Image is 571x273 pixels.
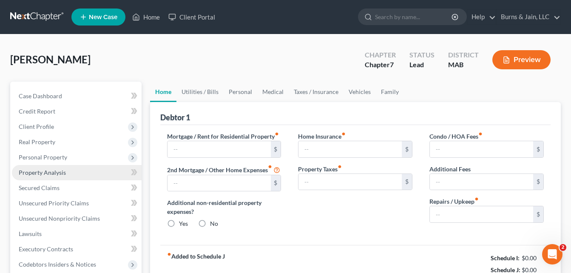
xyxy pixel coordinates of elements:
label: Home Insurance [298,132,346,141]
div: $ [533,141,543,157]
input: -- [430,206,533,222]
i: fiber_manual_record [474,197,479,201]
div: $ [402,141,412,157]
a: Home [128,9,164,25]
a: Family [376,82,404,102]
div: Debtor 1 [160,112,190,122]
a: Taxes / Insurance [289,82,344,102]
input: -- [430,174,533,190]
a: Lawsuits [12,226,142,242]
div: $ [271,175,281,191]
div: $0.00 [522,254,544,262]
span: Real Property [19,138,55,145]
label: Additional Fees [429,165,471,173]
label: 2nd Mortgage / Other Home Expenses [167,165,280,175]
i: fiber_manual_record [275,132,279,136]
a: Help [467,9,496,25]
span: Personal Property [19,154,67,161]
a: Medical [257,82,289,102]
span: Credit Report [19,108,55,115]
i: fiber_manual_record [341,132,346,136]
div: Chapter [365,50,396,60]
a: Credit Report [12,104,142,119]
span: Lawsuits [19,230,42,237]
span: [PERSON_NAME] [10,53,91,65]
div: Chapter [365,60,396,70]
span: Unsecured Priority Claims [19,199,89,207]
a: Vehicles [344,82,376,102]
i: fiber_manual_record [338,165,342,169]
span: Case Dashboard [19,92,62,100]
label: Mortgage / Rent for Residential Property [167,132,279,141]
a: Personal [224,82,257,102]
iframe: Intercom live chat [542,244,562,264]
div: $ [402,174,412,190]
label: Condo / HOA Fees [429,132,483,141]
span: Unsecured Nonpriority Claims [19,215,100,222]
input: -- [168,175,271,191]
label: No [210,219,218,228]
a: Case Dashboard [12,88,142,104]
label: Repairs / Upkeep [429,197,479,206]
i: fiber_manual_record [478,132,483,136]
span: Property Analysis [19,169,66,176]
div: Lead [409,60,435,70]
a: Client Portal [164,9,219,25]
a: Executory Contracts [12,242,142,257]
span: Secured Claims [19,184,60,191]
a: Unsecured Nonpriority Claims [12,211,142,226]
input: Search by name... [375,9,453,25]
div: $ [271,141,281,157]
span: Client Profile [19,123,54,130]
span: Codebtors Insiders & Notices [19,261,96,268]
span: New Case [89,14,117,20]
label: Additional non-residential property expenses? [167,198,281,216]
div: MAB [448,60,479,70]
button: Preview [492,50,551,69]
span: Executory Contracts [19,245,73,253]
a: Property Analysis [12,165,142,180]
input: -- [298,141,402,157]
input: -- [168,141,271,157]
a: Secured Claims [12,180,142,196]
div: $ [533,174,543,190]
div: $ [533,206,543,222]
span: 7 [390,60,394,68]
strong: Schedule I: [491,254,520,262]
i: fiber_manual_record [268,165,272,169]
a: Home [150,82,176,102]
div: District [448,50,479,60]
span: 2 [560,244,566,251]
label: Yes [179,219,188,228]
a: Burns & Jain, LLC [497,9,560,25]
a: Unsecured Priority Claims [12,196,142,211]
label: Property Taxes [298,165,342,173]
i: fiber_manual_record [167,252,171,256]
div: Status [409,50,435,60]
input: -- [430,141,533,157]
input: -- [298,174,402,190]
a: Utilities / Bills [176,82,224,102]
